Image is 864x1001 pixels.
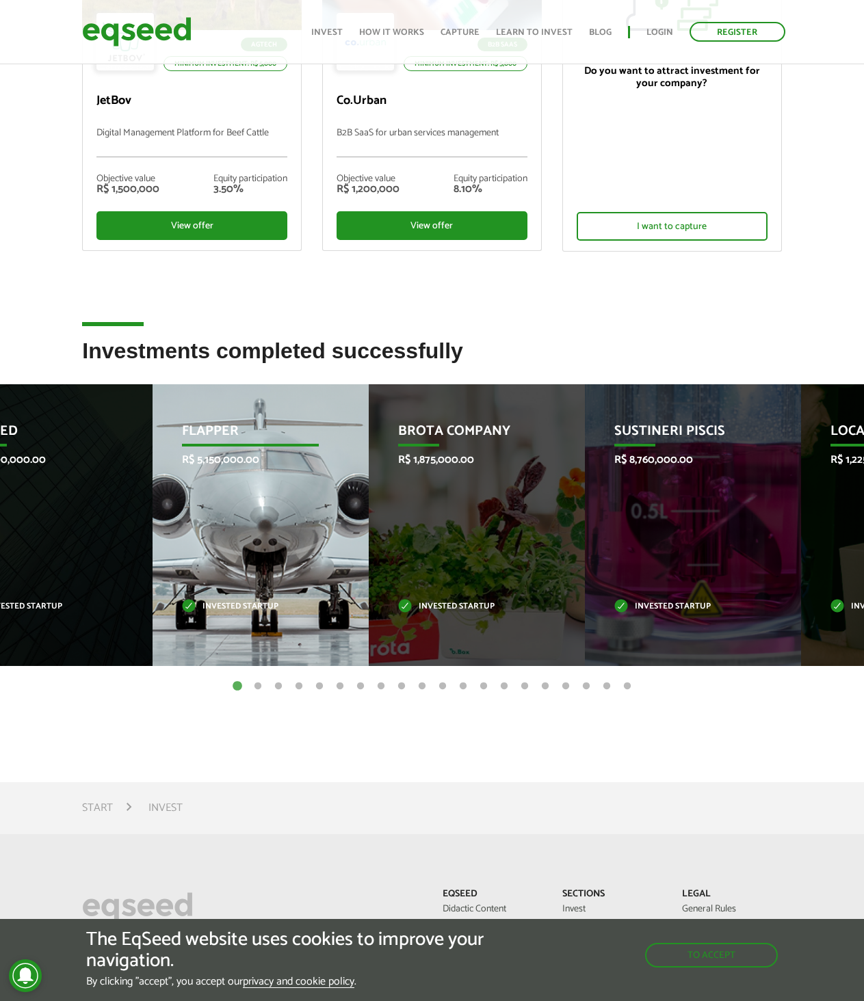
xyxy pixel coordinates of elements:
[337,171,395,187] font: Objective value
[243,972,354,991] font: privacy and cookie policy
[96,90,131,111] font: JetBov
[272,680,285,693] button: 3 of 20
[251,680,265,693] button: 2 of 20
[559,680,573,693] button: 17 of 20
[562,901,586,917] font: Invest
[645,943,778,967] button: To accept
[292,680,306,693] button: 4 of 20
[646,25,673,40] font: Login
[456,680,470,693] button: 12 of 20
[600,680,614,693] button: 19 of 20
[682,886,711,902] font: Legal
[96,180,159,198] font: R$ 1,500,000
[82,803,113,814] a: Start
[82,14,192,50] img: EqSeed
[443,886,477,902] font: EqSeed
[337,180,400,198] font: R$ 1,200,000
[690,22,785,42] a: Register
[443,901,506,917] font: Didactic Content
[148,799,183,817] font: Invest
[395,680,408,693] button: 9 of 20
[313,680,326,693] button: 5 of 20
[398,451,474,469] font: R$ 1,875,000.00
[419,600,495,613] font: Invested startup
[243,976,354,988] a: privacy and cookie policy
[637,219,707,235] font: I want to capture
[496,25,573,40] font: Learn to invest
[441,28,480,37] a: Capture
[538,680,552,693] button: 16 of 20
[337,125,499,141] font: B2B SaaS for urban services management
[579,680,593,693] button: 18 of 20
[213,171,287,187] font: Equity participation
[82,338,463,363] font: Investments completed successfully
[441,25,480,40] font: Capture
[584,62,760,92] font: Do you want to attract investment for your company?
[562,916,613,931] font: How it works
[311,25,343,40] font: Invest
[496,28,573,37] a: Learn to invest
[443,916,477,931] font: About us
[96,125,269,141] font: Digital Management Platform for Beef Cattle
[477,680,490,693] button: 13 of 20
[398,420,510,442] font: Brota Company
[436,680,449,693] button: 11 of 20
[614,420,725,442] font: Sustineri Piscis
[82,889,193,926] img: EqSeed Logo
[354,680,367,693] button: 7 of 20
[86,972,243,991] font: By clicking "accept", you accept our
[562,905,662,914] a: Invest
[96,171,155,187] font: Objective value
[231,680,244,693] button: 1 of 20
[614,451,693,469] font: R$ 8,760,000.00
[86,924,484,976] font: The EqSeed website uses cookies to improve your navigation.
[374,680,388,693] button: 8 of 20
[337,90,387,111] font: Co.Urban
[562,886,605,902] font: Sections
[589,25,612,40] font: Blog
[82,799,113,817] font: Start
[359,28,424,37] a: How it works
[682,916,748,931] font: Terms of Service
[518,680,532,693] button: 15 of 20
[359,25,424,40] font: How it works
[182,451,259,469] font: R$ 5,150,000.00
[311,28,343,37] a: Invest
[410,218,453,234] font: View offer
[454,171,527,187] font: Equity participation
[635,600,711,613] font: Invested startup
[171,218,213,234] font: View offer
[333,680,347,693] button: 6 of 20
[443,905,542,914] a: Didactic Content
[454,180,482,198] font: 8.10%
[497,680,511,693] button: 14 of 20
[620,680,634,693] button: 20 of 20
[213,180,244,198] font: 3.50%
[415,680,429,693] button: 10 of 20
[354,972,356,991] font: .
[646,28,673,37] a: Login
[682,901,736,917] font: General Rules
[688,948,735,963] font: To accept
[182,420,239,442] font: Flapper
[717,25,757,40] font: Register
[682,905,781,914] a: General Rules
[589,28,612,37] a: Blog
[202,600,278,613] font: Invested startup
